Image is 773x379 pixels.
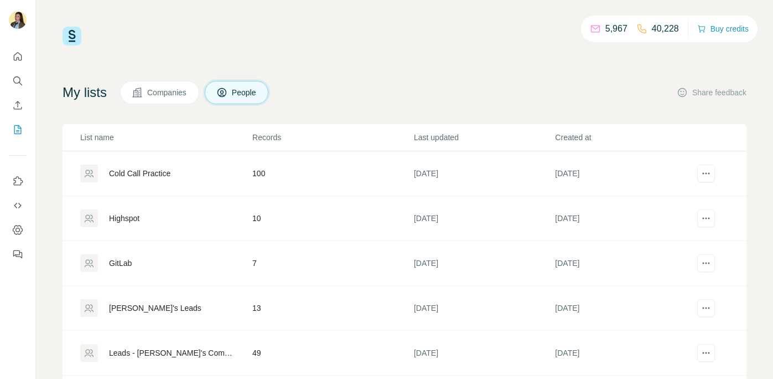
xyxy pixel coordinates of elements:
td: [DATE] [413,331,554,376]
button: actions [697,299,715,317]
span: People [232,87,257,98]
p: Records [252,132,413,143]
div: Cold Call Practice [109,168,170,179]
p: 40,228 [652,22,679,35]
p: Last updated [414,132,554,143]
td: 7 [252,241,413,286]
button: Use Surfe API [9,196,27,216]
button: Share feedback [677,87,746,98]
img: Avatar [9,11,27,29]
td: 49 [252,331,413,376]
button: My lists [9,120,27,140]
td: [DATE] [413,286,554,331]
td: [DATE] [554,196,696,241]
button: actions [697,165,715,182]
td: [DATE] [554,151,696,196]
p: 5,967 [605,22,627,35]
img: Surfe Logo [63,27,81,45]
button: actions [697,254,715,272]
div: Highspot [109,213,139,224]
h4: My lists [63,84,107,101]
button: actions [697,209,715,227]
div: GitLab [109,258,132,269]
td: [DATE] [413,241,554,286]
p: Created at [555,132,695,143]
td: [DATE] [554,241,696,286]
td: 13 [252,286,413,331]
span: Companies [147,87,188,98]
button: Feedback [9,244,27,264]
button: Quick start [9,47,27,66]
button: Search [9,71,27,91]
button: Buy credits [697,21,749,37]
button: Enrich CSV [9,95,27,115]
p: List name [80,132,251,143]
td: [DATE] [554,331,696,376]
td: [DATE] [554,286,696,331]
button: actions [697,344,715,362]
button: Use Surfe on LinkedIn [9,171,27,191]
td: [DATE] [413,196,554,241]
td: [DATE] [413,151,554,196]
div: Leads - [PERSON_NAME]'s Company List [109,347,234,358]
td: 10 [252,196,413,241]
td: 100 [252,151,413,196]
div: [PERSON_NAME]'s Leads [109,303,201,314]
button: Dashboard [9,220,27,240]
